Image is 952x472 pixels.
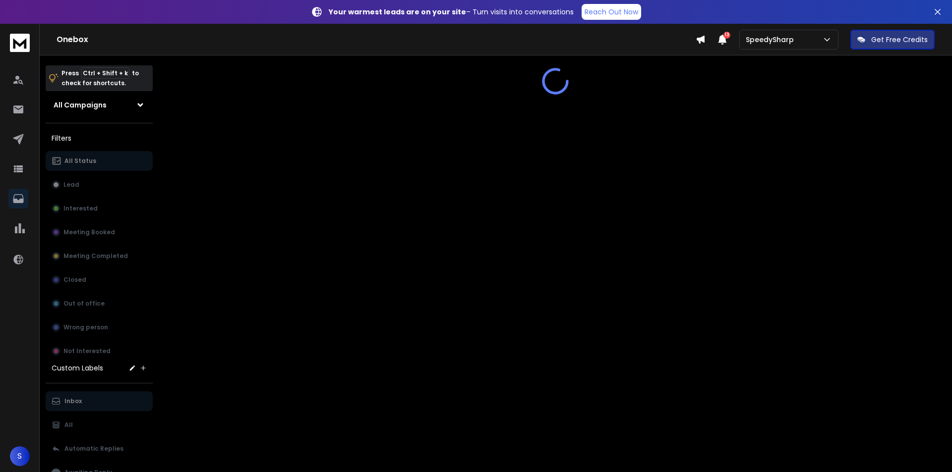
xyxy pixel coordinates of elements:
p: – Turn visits into conversations [329,7,574,17]
p: Press to check for shortcuts. [61,68,139,88]
h3: Custom Labels [52,363,103,373]
p: Reach Out Now [585,7,638,17]
p: SpeedySharp [746,35,798,45]
span: 13 [723,32,730,39]
h1: Onebox [57,34,696,46]
h1: All Campaigns [54,100,107,110]
p: Get Free Credits [871,35,928,45]
button: All Campaigns [46,95,153,115]
span: Ctrl + Shift + k [81,67,129,79]
a: Reach Out Now [582,4,641,20]
button: Get Free Credits [850,30,935,50]
h3: Filters [46,131,153,145]
button: S [10,446,30,466]
strong: Your warmest leads are on your site [329,7,466,17]
img: logo [10,34,30,52]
